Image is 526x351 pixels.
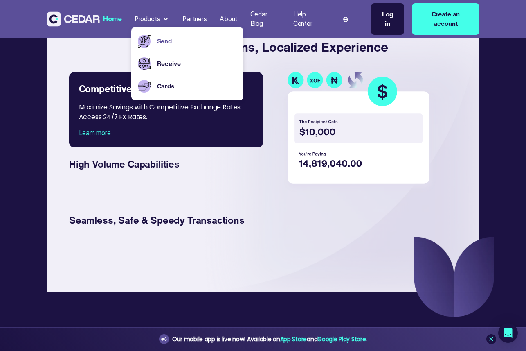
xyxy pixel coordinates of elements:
div: About [220,14,237,24]
div: Maximize Savings with Competitive Exchange Rates. Access 24/7 FX Rates. [79,96,254,128]
div: High Volume Capabilities [69,157,253,171]
div: Products [135,14,160,24]
a: Home [100,10,125,28]
div: Learn more [69,172,253,181]
h4: Global Transactions, Localized Experience [63,22,463,72]
div: Help Center [293,9,325,29]
div: Learn more [69,240,253,250]
a: Log in [371,3,404,35]
img: announcement [161,336,167,342]
a: Partners [179,10,210,28]
a: App Store [280,335,307,343]
a: About [216,10,241,28]
strong: 1-5 working days [148,235,201,242]
div: Our mobile app is live now! Available on and . [172,334,367,344]
a: Create an account [412,3,479,35]
a: Google Play Store [317,335,366,343]
div: Partners [182,14,207,24]
div: Seamless, Safe & Speedy Transactions [69,213,253,227]
nav: Products [131,27,243,101]
div: Cedar Blog [250,9,281,29]
a: Cards [157,82,237,91]
div: Home [103,14,121,24]
div: Products [131,11,173,27]
div: Open Intercom Messenger [498,323,518,343]
div: Learn more [79,128,254,138]
a: Help Center [290,5,328,33]
a: Send [157,36,237,46]
a: Cedar Blog [247,5,284,33]
div: Competitive Exchange Rates [79,82,254,96]
a: Receive [157,59,237,69]
div: Log in [379,9,396,29]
